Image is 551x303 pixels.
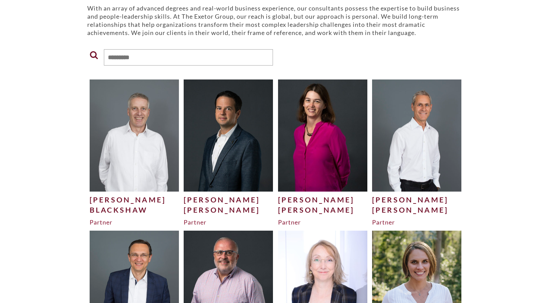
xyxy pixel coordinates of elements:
[90,205,179,215] div: Blackshaw
[184,195,273,205] div: [PERSON_NAME]
[372,195,462,205] div: [PERSON_NAME]
[90,79,179,226] a: [PERSON_NAME]BlackshawPartner
[278,79,368,191] img: Julie-H-500x625.jpg
[278,195,368,205] div: [PERSON_NAME]
[278,205,368,215] div: [PERSON_NAME]
[372,205,462,215] div: [PERSON_NAME]
[184,79,273,226] a: [PERSON_NAME][PERSON_NAME]Partner
[184,79,273,191] img: Philipp-Ebert_edited-1-500x625.jpg
[90,195,179,205] div: [PERSON_NAME]
[90,79,179,191] img: Dave-Blackshaw-for-website2-500x625.jpg
[372,218,462,226] div: Partner
[184,205,273,215] div: [PERSON_NAME]
[372,79,462,226] a: [PERSON_NAME][PERSON_NAME]Partner
[278,218,368,226] div: Partner
[278,79,368,226] a: [PERSON_NAME][PERSON_NAME]Partner
[372,79,462,191] img: Craig-Mitchell-Website-500x625.jpg
[184,218,273,226] div: Partner
[87,4,464,37] p: With an array of advanced degrees and real-world business experience, our consultants possess the...
[90,218,179,226] div: Partner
